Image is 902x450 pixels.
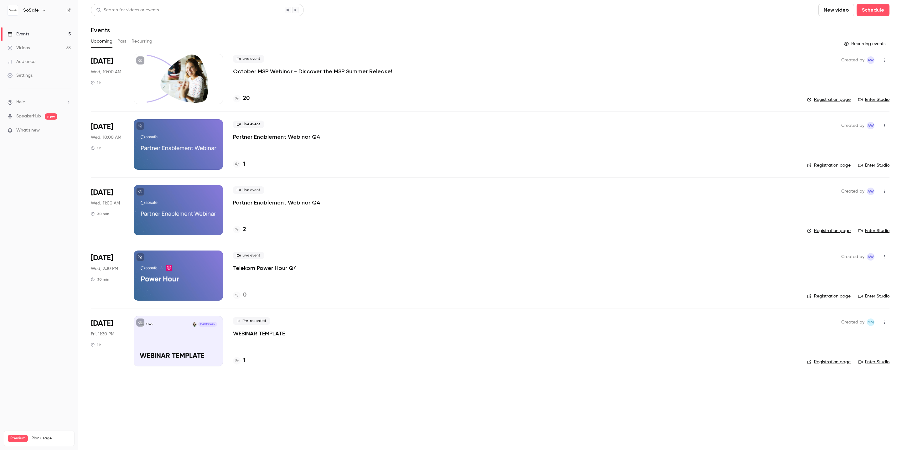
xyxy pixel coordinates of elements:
button: Recurring events [841,39,889,49]
a: Enter Studio [858,228,889,234]
span: AW [868,188,874,195]
div: 1 h [91,80,101,85]
a: Telekom Power Hour Q4 [233,264,297,272]
a: Enter Studio [858,96,889,103]
h4: 1 [243,357,245,365]
p: SoSafe [146,323,153,326]
span: Fri, 11:30 PM [91,331,114,337]
div: Events [8,31,29,37]
h4: 1 [243,160,245,168]
span: Max Mertznich [867,318,874,326]
a: Registration page [807,228,851,234]
span: Alexandra Wasilewski [867,253,874,261]
span: What's new [16,127,40,134]
img: Jacqueline Jayne [192,322,197,326]
iframe: Noticeable Trigger [63,128,71,133]
button: Upcoming [91,36,112,46]
a: WEBINAR TEMPLATE [233,330,285,337]
a: Registration page [807,293,851,299]
div: Nov 12 Wed, 10:00 AM (Europe/Berlin) [91,119,124,169]
span: Plan usage [32,436,70,441]
button: Schedule [857,4,889,16]
a: Enter Studio [858,293,889,299]
div: Audience [8,59,35,65]
h4: 2 [243,225,246,234]
span: Alexandra Wasilewski [867,188,874,195]
li: help-dropdown-opener [8,99,71,106]
span: AW [868,122,874,129]
span: Help [16,99,25,106]
button: Recurring [132,36,153,46]
span: Alexandra Wasilewski [867,122,874,129]
a: October MSP Webinar - Discover the MSP Summer Release! [233,68,392,75]
span: AW [868,253,874,261]
div: 30 min [91,211,109,216]
h4: 0 [243,291,246,299]
a: Registration page [807,359,851,365]
span: Created by [841,56,864,64]
span: Alexandra Wasilewski [867,56,874,64]
a: 20 [233,94,250,103]
a: WEBINAR TEMPLATESoSafeJacqueline Jayne[DATE] 11:30 PMWEBINAR TEMPLATE [134,316,223,366]
div: Dec 31 Fri, 11:30 PM (Europe/Vienna) [91,316,124,366]
a: Enter Studio [858,359,889,365]
div: Videos [8,45,30,51]
a: Partner Enablement Webinar Q4 [233,199,320,206]
span: new [45,113,57,120]
span: MM [868,318,874,326]
span: Created by [841,318,864,326]
h1: Events [91,26,110,34]
span: Live event [233,55,264,63]
span: [DATE] [91,188,113,198]
span: Created by [841,188,864,195]
img: SoSafe [8,5,18,15]
span: [DATE] 11:30 PM [198,322,217,326]
span: Premium [8,435,28,442]
span: Created by [841,122,864,129]
h6: SoSafe [23,7,39,13]
a: Registration page [807,162,851,168]
a: 0 [233,291,246,299]
span: AW [868,56,874,64]
a: 1 [233,160,245,168]
div: Nov 12 Wed, 11:00 AM (Europe/Berlin) [91,185,124,235]
a: SpeakerHub [16,113,41,120]
span: [DATE] [91,122,113,132]
span: Live event [233,121,264,128]
a: 2 [233,225,246,234]
span: Wed, 10:00 AM [91,134,121,141]
button: New video [818,4,854,16]
div: 1 h [91,342,101,347]
span: Pre-recorded [233,317,270,325]
h4: 20 [243,94,250,103]
a: Enter Studio [858,162,889,168]
a: 1 [233,357,245,365]
span: Wed, 11:00 AM [91,200,120,206]
div: Search for videos or events [96,7,159,13]
span: [DATE] [91,253,113,263]
span: Wed, 2:30 PM [91,266,118,272]
button: Past [117,36,127,46]
a: Registration page [807,96,851,103]
div: 30 min [91,277,109,282]
span: Created by [841,253,864,261]
div: Oct 15 Wed, 10:00 AM (Europe/Berlin) [91,54,124,104]
span: Live event [233,186,264,194]
span: Wed, 10:00 AM [91,69,121,75]
div: Nov 12 Wed, 2:30 PM (Europe/Berlin) [91,251,124,301]
span: [DATE] [91,56,113,66]
p: WEBINAR TEMPLATE [140,352,217,360]
div: 1 h [91,146,101,151]
div: Settings [8,72,33,79]
span: [DATE] [91,318,113,328]
a: Partner Enablement Webinar Q4 [233,133,320,141]
span: Live event [233,252,264,259]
